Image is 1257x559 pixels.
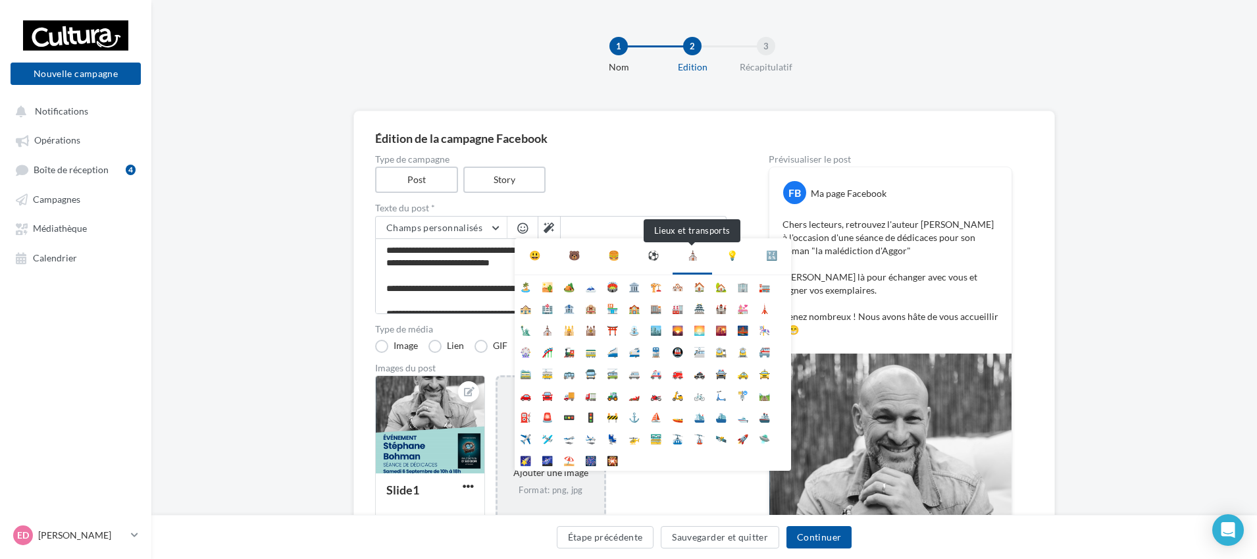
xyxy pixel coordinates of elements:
li: 🏠 [688,275,710,297]
button: Continuer [786,526,852,548]
li: ✈️ [515,427,536,449]
li: 🎆 [580,449,602,471]
li: 🗼 [754,297,775,319]
li: 🌄 [667,319,688,340]
span: Champs personnalisés [386,222,482,233]
div: Open Intercom Messenger [1212,514,1244,546]
li: 🚢 [754,406,775,427]
li: 🌇 [710,319,732,340]
li: 🚌 [558,362,580,384]
button: Notifications [8,99,138,122]
li: 🏡 [710,275,732,297]
a: Opérations [8,128,143,151]
li: 🚂 [558,340,580,362]
li: 🏯 [688,297,710,319]
div: 3 [757,37,775,55]
div: 💡 [727,249,738,262]
li: 🏣 [754,275,775,297]
li: ⛵ [645,406,667,427]
li: 🌉 [732,319,754,340]
li: 🏭 [667,297,688,319]
li: 🚤 [667,406,688,427]
li: 🚁 [623,427,645,449]
div: Prévisualiser le post [769,155,1012,164]
li: 🚡 [688,427,710,449]
div: 🐻 [569,249,580,262]
li: 🕌 [558,319,580,340]
li: 🏗️ [645,275,667,297]
li: 🚥 [558,406,580,427]
li: 🗻 [580,275,602,297]
div: Images du post [375,363,727,373]
div: Edition [650,61,734,74]
label: Post [375,167,458,193]
li: 🏢 [732,275,754,297]
li: 🏰 [710,297,732,319]
li: 🚏 [732,384,754,406]
li: 🚇 [667,340,688,362]
li: 🚛 [580,384,602,406]
button: Sauvegarder et quitter [661,526,779,548]
li: 🚟 [645,427,667,449]
div: ⛪ [687,249,698,262]
span: Campagnes [33,194,80,205]
li: 🏥 [536,297,558,319]
button: Étape précédente [557,526,654,548]
li: 🏛️ [623,275,645,297]
li: ⛲ [623,319,645,340]
label: Texte du post * [375,203,727,213]
li: 🗽 [515,319,536,340]
div: Lieux et transports [644,219,740,242]
div: ⚽ [648,249,659,262]
li: 🚚 [558,384,580,406]
li: 🏘️ [667,275,688,297]
li: 🕍 [580,319,602,340]
li: 🚘 [536,384,558,406]
li: 🚈 [688,340,710,362]
span: Notifications [35,105,88,117]
li: 🚉 [710,340,732,362]
li: 🎇 [602,449,623,471]
li: 🛰️ [710,427,732,449]
li: 🏤 [515,297,536,319]
li: ⛩️ [602,319,623,340]
li: 🚆 [645,340,667,362]
a: Médiathèque [8,216,143,240]
li: 🛥️ [732,406,754,427]
li: 🏦 [558,297,580,319]
span: Médiathèque [33,223,87,234]
label: Image [375,340,418,353]
div: Slide1 [386,483,419,497]
li: 🚨 [536,406,558,427]
button: Champs personnalisés [376,217,507,239]
div: 2 [683,37,702,55]
li: 🏪 [602,297,623,319]
li: ⛴️ [710,406,732,427]
li: 🛩️ [536,427,558,449]
li: 🌅 [688,319,710,340]
button: Nouvelle campagne [11,63,141,85]
span: Opérations [34,135,80,146]
label: Type de campagne [375,155,727,164]
li: 🚦 [580,406,602,427]
li: 🚲 [688,384,710,406]
li: 🚄 [602,340,623,362]
li: 💒 [732,297,754,319]
li: 🛸 [754,427,775,449]
li: 🚞 [515,362,536,384]
li: 🌌 [536,449,558,471]
li: 🛬 [580,427,602,449]
li: 🚐 [623,362,645,384]
label: Type de média [375,325,727,334]
li: 🎢 [536,340,558,362]
li: 🚋 [536,362,558,384]
li: 🚧 [602,406,623,427]
li: 🎠 [754,319,775,340]
li: 🚖 [754,362,775,384]
li: 🏫 [623,297,645,319]
li: 🌠 [515,449,536,471]
div: Édition de la campagne Facebook [375,132,1033,144]
li: 🛳️ [688,406,710,427]
li: 🏍️ [645,384,667,406]
li: 🛤️ [754,384,775,406]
